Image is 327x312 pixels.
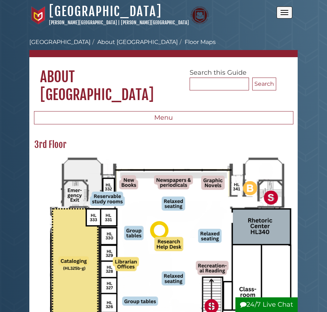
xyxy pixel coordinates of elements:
a: [GEOGRAPHIC_DATA] [29,39,91,45]
a: [PERSON_NAME][GEOGRAPHIC_DATA] [49,20,117,25]
li: Floor Maps [178,38,216,46]
span: | [118,20,120,25]
button: Search [252,78,276,90]
button: Open the menu [277,6,292,19]
button: 24/7 Live Chat [235,297,298,312]
h1: About [GEOGRAPHIC_DATA] [29,57,298,104]
img: Calvin University [29,6,47,24]
a: [GEOGRAPHIC_DATA] [49,4,162,19]
nav: breadcrumb [29,38,298,57]
img: Calvin Theological Seminary [191,6,209,24]
a: About [GEOGRAPHIC_DATA] [97,39,178,45]
h2: 3rd Floor [31,139,297,150]
a: [PERSON_NAME][GEOGRAPHIC_DATA] [121,20,189,25]
button: Menu [34,111,293,125]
